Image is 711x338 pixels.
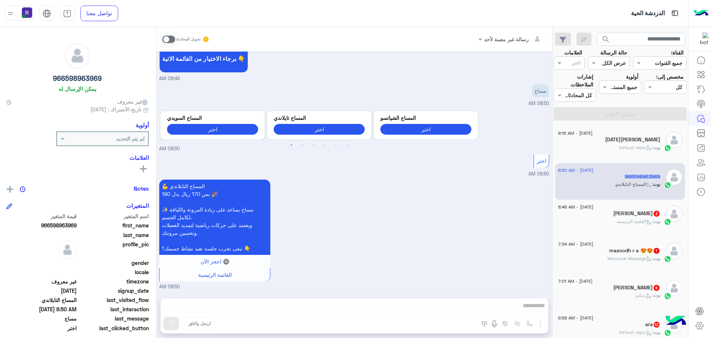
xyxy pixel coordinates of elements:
[653,219,660,224] span: بوت
[80,6,118,21] a: تواصل معنا
[666,280,682,296] img: defaultAdmin.png
[6,287,77,295] span: 2025-09-06T05:47:36.412Z
[635,292,653,298] span: : بديكير
[58,240,77,259] img: defaultAdmin.png
[666,132,682,148] img: defaultAdmin.png
[571,59,582,68] div: اختر
[653,329,660,335] span: بوت
[601,35,610,44] span: search
[6,212,77,220] span: قيمة المتغير
[159,145,180,152] span: 08:50 AM
[63,9,71,18] img: tab
[554,73,593,89] label: إشارات الملاحظات
[695,32,708,46] img: 322853014244696
[90,105,141,113] span: تاريخ الأشتراك : [DATE]
[78,268,149,276] span: locale
[609,247,660,254] h5: mazoodh r a 😍😍
[321,142,328,149] button: 4 of 3
[619,329,653,335] span: : Default reply
[654,322,660,328] span: 12
[332,142,340,149] button: 5 of 3
[159,75,180,82] span: 08:49 AM
[532,84,549,97] p: 6/9/2025, 8:50 AM
[78,287,149,295] span: signup_date
[6,305,77,313] span: 2025-09-06T05:50:51.934Z
[663,308,689,334] img: hulul-logo.png
[198,272,232,278] span: القائمة الرئيسية
[537,158,546,164] span: اختر
[666,169,682,186] img: defaultAdmin.png
[558,130,592,137] span: [DATE] - 9:16 AM
[558,278,592,285] span: [DATE] - 7:01 AM
[288,142,295,149] button: 1 of 3
[6,268,77,276] span: null
[53,74,102,83] h5: 966598963969
[6,221,77,229] span: 966598963969
[558,167,593,174] span: [DATE] - 8:50 AM
[6,154,149,161] h6: العلامات
[564,49,582,56] label: العلامات
[184,317,215,330] button: ارسل واغلق
[22,7,32,18] img: userImage
[65,43,90,68] img: defaultAdmin.png
[607,256,653,261] span: : Welcome Message
[664,255,671,263] img: WhatsApp
[136,122,149,128] h6: أولوية
[664,329,671,337] img: WhatsApp
[78,221,149,229] span: first_name
[645,321,660,328] h5: ara
[6,278,77,285] span: غير معروف
[613,210,660,217] h5: Faraz Afridi
[59,85,96,92] h6: يمكن الإرسال له
[380,114,471,122] p: المساج الشياتسو
[78,259,149,267] span: gender
[20,186,26,192] img: notes
[201,258,229,265] span: 🔘 احجز الآن
[600,49,627,56] label: حالة الرسالة
[159,283,180,291] span: 08:50 AM
[666,206,682,222] img: defaultAdmin.png
[615,181,653,187] span: : المساج التايلاندي
[167,124,258,135] button: اختر
[554,107,687,121] button: تطبيق الفلاتر
[664,292,671,300] img: WhatsApp
[664,218,671,226] img: WhatsApp
[670,9,680,18] img: tab
[310,142,317,149] button: 3 of 3
[671,49,684,56] label: القناة:
[626,73,638,81] label: أولوية
[619,145,653,150] span: : Default reply
[656,73,684,81] label: مخصص إلى:
[6,315,77,322] span: مساج
[558,315,593,321] span: [DATE] - 6:58 AM
[162,55,245,62] span: برجاء الاختيار من القائمة الاتية 👇
[78,278,149,285] span: timezone
[78,240,149,257] span: profile_pic
[60,6,75,21] a: tab
[605,137,660,143] h5: Raja imran
[653,181,660,187] span: بوت
[274,114,365,122] p: المساج تايلاندي
[613,285,660,291] h5: ابراهيم بن سعد
[528,171,549,177] span: 08:50 AM
[6,324,77,332] span: اختر
[617,219,653,224] span: : القائمة الرئيسية
[694,6,708,21] img: Logo
[6,296,77,304] span: المساج التايلاندي
[6,9,15,18] img: profile
[654,211,660,217] span: 2
[625,174,660,180] h5: 966598963969
[343,142,351,149] button: 6 of 3
[78,296,149,304] span: last_visited_flow
[380,124,471,135] button: اختر
[126,202,149,209] h6: المتغيرات
[654,248,660,254] span: 1
[78,315,149,322] span: last_message
[597,33,615,49] button: search
[176,36,201,42] small: تحويل المحادثة
[666,243,682,259] img: defaultAdmin.png
[653,145,660,150] span: بوت
[43,9,51,18] img: tab
[159,180,270,255] p: 6/9/2025, 8:50 AM
[299,142,306,149] button: 2 of 3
